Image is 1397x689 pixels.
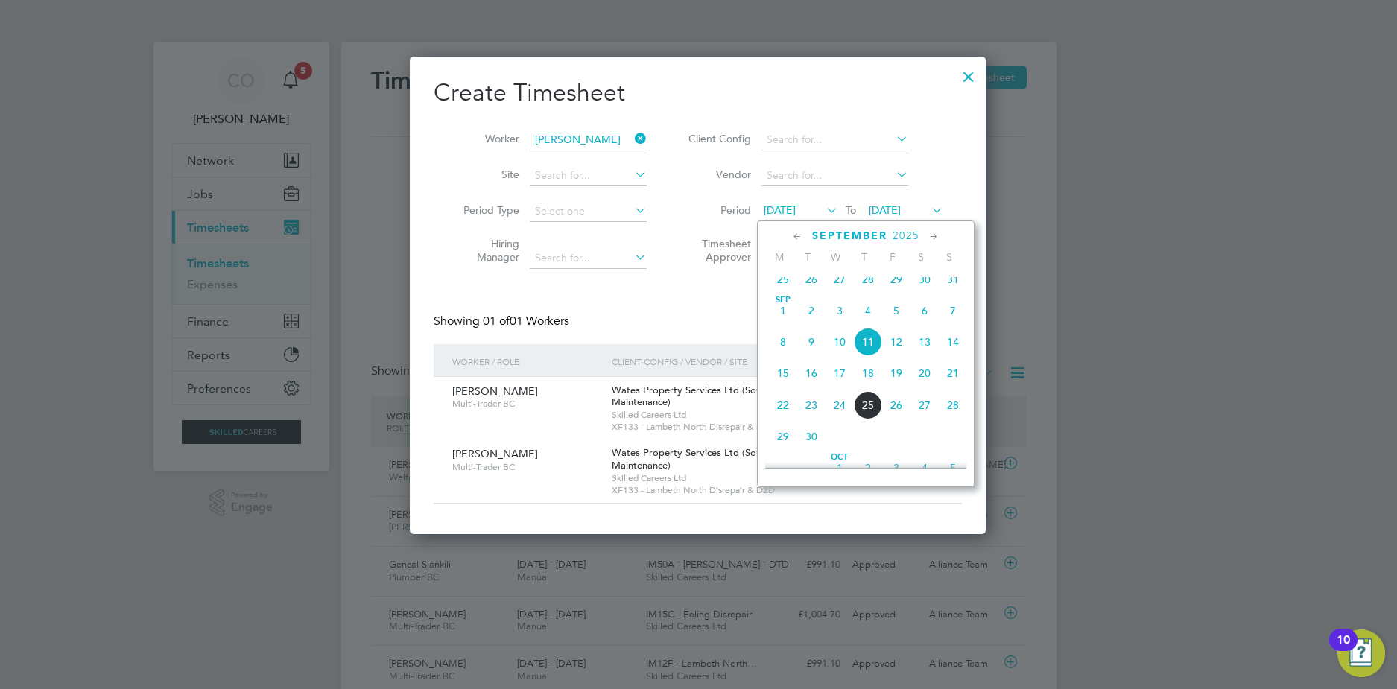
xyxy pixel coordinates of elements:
[452,384,538,398] span: [PERSON_NAME]
[797,422,826,451] span: 30
[826,454,854,482] span: 1
[452,237,519,264] label: Hiring Manager
[882,454,910,482] span: 3
[1337,640,1350,659] div: 10
[608,344,847,378] div: Client Config / Vendor / Site
[452,398,601,410] span: Multi-Trader BC
[797,296,826,325] span: 2
[910,328,939,356] span: 13
[893,229,919,242] span: 2025
[826,454,854,461] span: Oct
[434,77,962,109] h2: Create Timesheet
[765,250,793,264] span: M
[483,314,510,328] span: 01 of
[452,447,538,460] span: [PERSON_NAME]
[826,391,854,419] span: 24
[769,422,797,451] span: 29
[769,359,797,387] span: 15
[530,201,647,222] input: Select one
[452,168,519,181] label: Site
[850,250,878,264] span: T
[452,461,601,473] span: Multi-Trader BC
[939,454,967,482] span: 5
[612,409,843,421] span: Skilled Careers Ltd
[854,265,882,293] span: 28
[939,391,967,419] span: 28
[882,391,910,419] span: 26
[826,328,854,356] span: 10
[797,265,826,293] span: 26
[854,296,882,325] span: 4
[822,250,850,264] span: W
[793,250,822,264] span: T
[612,484,843,496] span: XF133 - Lambeth North Disrepair & D2D
[764,203,796,217] span: [DATE]
[841,200,861,220] span: To
[826,296,854,325] span: 3
[910,454,939,482] span: 4
[452,203,519,217] label: Period Type
[854,391,882,419] span: 25
[910,359,939,387] span: 20
[797,391,826,419] span: 23
[684,168,751,181] label: Vendor
[939,296,967,325] span: 7
[1337,629,1385,677] button: Open Resource Center, 10 new notifications
[797,359,826,387] span: 16
[769,328,797,356] span: 8
[826,359,854,387] span: 17
[907,250,935,264] span: S
[878,250,907,264] span: F
[869,203,901,217] span: [DATE]
[812,229,887,242] span: September
[910,265,939,293] span: 30
[939,328,967,356] span: 14
[882,359,910,387] span: 19
[939,359,967,387] span: 21
[910,391,939,419] span: 27
[854,328,882,356] span: 11
[530,165,647,186] input: Search for...
[826,265,854,293] span: 27
[769,296,797,325] span: 1
[612,472,843,484] span: Skilled Careers Ltd
[935,250,963,264] span: S
[769,296,797,304] span: Sep
[882,265,910,293] span: 29
[854,454,882,482] span: 2
[434,314,572,329] div: Showing
[684,237,751,264] label: Timesheet Approver
[882,328,910,356] span: 12
[761,165,908,186] input: Search for...
[449,344,608,378] div: Worker / Role
[612,446,823,471] span: Wates Property Services Ltd (South Responsive Maintenance)
[530,248,647,269] input: Search for...
[452,132,519,145] label: Worker
[483,314,569,328] span: 01 Workers
[530,130,647,150] input: Search for...
[684,132,751,145] label: Client Config
[684,203,751,217] label: Period
[939,265,967,293] span: 31
[761,130,908,150] input: Search for...
[769,265,797,293] span: 25
[769,391,797,419] span: 22
[797,328,826,356] span: 9
[910,296,939,325] span: 6
[612,384,823,409] span: Wates Property Services Ltd (South Responsive Maintenance)
[612,421,843,433] span: XF133 - Lambeth North Disrepair & D2D
[882,296,910,325] span: 5
[854,359,882,387] span: 18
